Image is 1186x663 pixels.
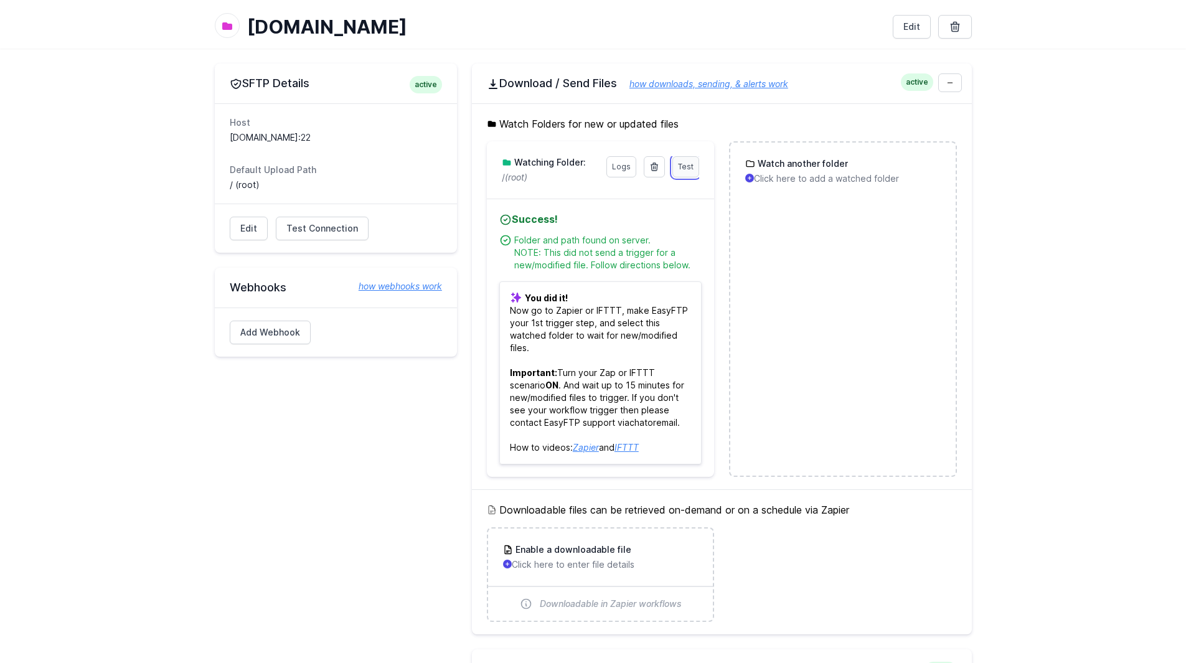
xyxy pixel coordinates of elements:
[230,131,442,144] dd: [DOMAIN_NAME]:22
[901,73,933,91] span: active
[512,156,586,169] h3: Watching Folder:
[510,367,557,378] b: Important:
[672,156,699,177] a: Test
[678,162,694,171] span: Test
[525,293,568,303] b: You did it!
[230,116,442,129] dt: Host
[346,280,442,293] a: how webhooks work
[573,442,599,453] a: Zapier
[487,502,957,517] h5: Downloadable files can be retrieved on-demand or on a schedule via Zapier
[286,222,358,235] span: Test Connection
[614,442,639,453] a: IFTTT
[230,217,268,240] a: Edit
[230,321,311,344] a: Add Webhook
[730,143,955,200] a: Watch another folder Click here to add a watched folder
[617,78,788,89] a: how downloads, sending, & alerts work
[514,234,702,271] div: Folder and path found on server. NOTE: This did not send a trigger for a new/modified file. Follo...
[487,76,957,91] h2: Download / Send Files
[230,164,442,176] dt: Default Upload Path
[276,217,369,240] a: Test Connection
[745,172,940,185] p: Click here to add a watched folder
[1124,601,1171,648] iframe: Drift Widget Chat Controller
[487,116,957,131] h5: Watch Folders for new or updated files
[545,380,558,390] b: ON
[513,543,631,556] h3: Enable a downloadable file
[629,417,647,428] a: chat
[502,171,599,184] p: /
[230,76,442,91] h2: SFTP Details
[499,281,702,464] p: Now go to Zapier or IFTTT, make EasyFTP your 1st trigger step, and select this watched folder to ...
[230,280,442,295] h2: Webhooks
[505,172,527,182] i: (root)
[247,16,883,38] h1: [DOMAIN_NAME]
[499,212,702,227] h4: Success!
[503,558,698,571] p: Click here to enter file details
[606,156,636,177] a: Logs
[755,158,848,170] h3: Watch another folder
[230,179,442,191] dd: / (root)
[410,76,442,93] span: active
[488,529,713,621] a: Enable a downloadable file Click here to enter file details Downloadable in Zapier workflows
[540,598,682,610] span: Downloadable in Zapier workflows
[656,417,677,428] a: email
[893,15,931,39] a: Edit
